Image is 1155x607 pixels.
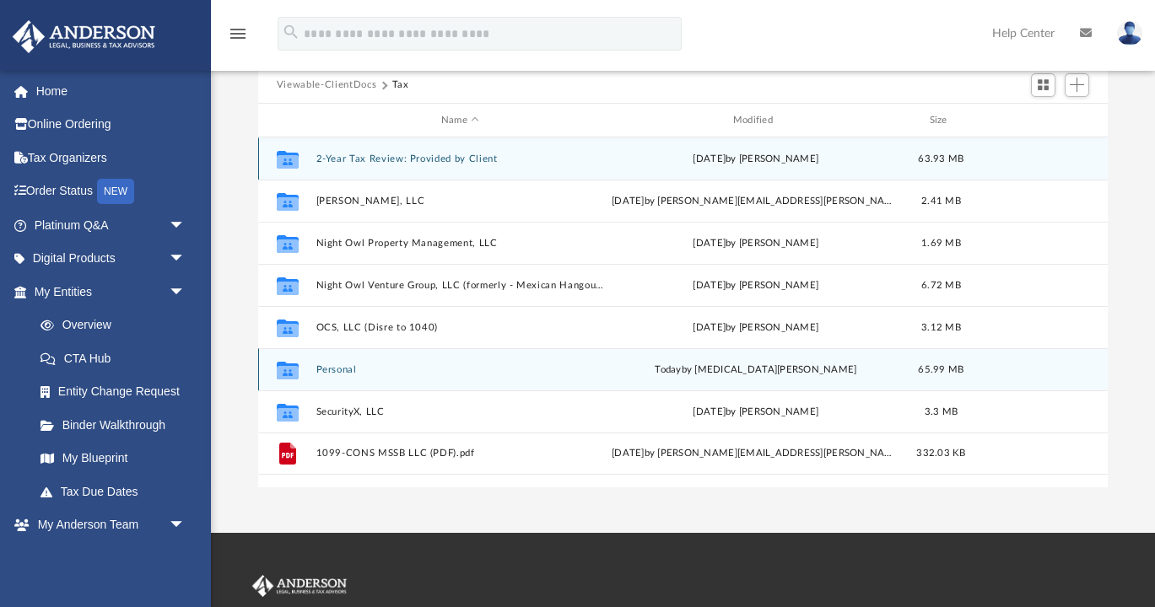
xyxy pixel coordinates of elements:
[316,449,604,459] button: 1099-CONS MSSB LLC (PDF).pdf
[12,108,211,142] a: Online Ordering
[282,23,300,41] i: search
[612,152,900,167] div: [DATE] by [PERSON_NAME]
[611,113,899,128] div: Modified
[918,365,963,374] span: 65.99 MB
[392,78,409,93] button: Tax
[277,78,376,93] button: Viewable-ClientDocs
[12,208,211,242] a: Platinum Q&Aarrow_drop_down
[921,323,961,332] span: 3.12 MB
[24,375,211,409] a: Entity Change Request
[316,238,604,249] button: Night Owl Property Management​, LLC
[918,154,963,164] span: 63.93 MB
[612,363,900,378] div: by [MEDICAL_DATA][PERSON_NAME]
[97,179,134,204] div: NEW
[316,153,604,164] button: 2-Year Tax Review: Provided by Client
[8,20,160,53] img: Anderson Advisors Platinum Portal
[12,275,211,309] a: My Entitiesarrow_drop_down
[612,236,900,251] div: [DATE] by [PERSON_NAME]
[316,196,604,207] button: [PERSON_NAME], LLC
[249,575,350,597] img: Anderson Advisors Platinum Portal
[24,475,211,508] a: Tax Due Dates
[169,508,202,543] span: arrow_drop_down
[316,364,604,375] button: Personal
[982,113,1100,128] div: id
[24,442,202,475] a: My Blueprint
[316,406,604,417] button: SecurityX, LLC
[316,280,604,291] button: Night Owl Venture Group, LLC (formerly - Mexican Hangout Holding, LLC
[258,137,1108,486] div: grid
[1031,73,1056,97] button: Switch to Grid View
[925,407,958,416] span: 3.3 MB
[907,113,974,128] div: Size
[12,242,211,276] a: Digital Productsarrow_drop_down
[921,196,961,206] span: 2.41 MB
[169,208,202,243] span: arrow_drop_down
[266,113,308,128] div: id
[1065,73,1090,97] button: Add
[612,320,900,336] div: [DATE] by [PERSON_NAME]
[316,322,604,333] button: OCS, LLC (Disre to 1040)
[916,449,965,459] span: 332.03 KB
[1117,21,1142,46] img: User Pic
[169,242,202,277] span: arrow_drop_down
[24,541,194,575] a: My Anderson Team
[612,194,900,209] div: [DATE] by [PERSON_NAME][EMAIL_ADDRESS][PERSON_NAME][DOMAIN_NAME]
[655,365,681,374] span: today
[228,32,248,44] a: menu
[12,508,202,542] a: My Anderson Teamarrow_drop_down
[12,74,211,108] a: Home
[24,341,211,375] a: CTA Hub
[315,113,603,128] div: Name
[612,405,900,420] div: [DATE] by [PERSON_NAME]
[169,275,202,309] span: arrow_drop_down
[612,447,900,462] div: [DATE] by [PERSON_NAME][EMAIL_ADDRESS][PERSON_NAME][DOMAIN_NAME]
[612,278,900,293] div: [DATE] by [PERSON_NAME]
[24,309,211,342] a: Overview
[12,141,211,175] a: Tax Organizers
[921,281,961,290] span: 6.72 MB
[921,239,961,248] span: 1.69 MB
[24,408,211,442] a: Binder Walkthrough
[228,24,248,44] i: menu
[12,175,211,209] a: Order StatusNEW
